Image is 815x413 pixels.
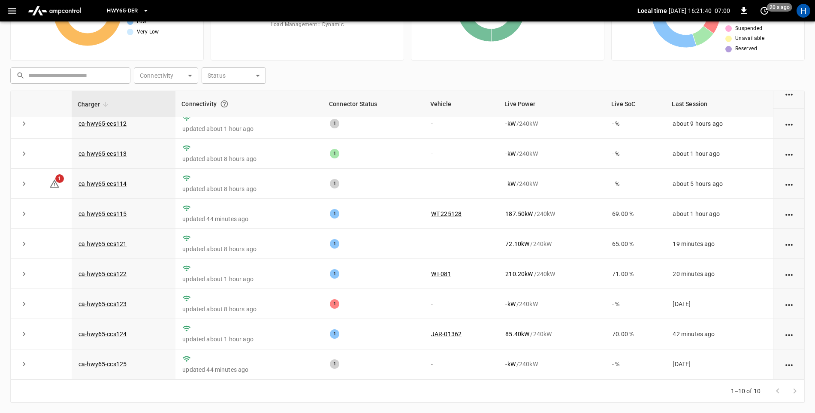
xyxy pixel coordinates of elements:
p: - kW [505,300,515,308]
td: - % [605,349,666,380]
a: ca-hwy65-ccs113 [78,150,127,157]
p: updated 44 minutes ago [182,215,316,223]
div: / 240 kW [505,330,598,338]
p: updated about 1 hour ago [182,335,316,343]
th: Vehicle [424,91,499,117]
div: / 240 kW [505,270,598,278]
span: Unavailable [735,34,764,43]
p: updated about 1 hour ago [182,125,316,133]
div: / 240 kW [505,360,598,368]
span: Reserved [735,45,757,53]
div: 1 [330,209,339,219]
div: action cell options [784,270,794,278]
div: 1 [330,329,339,339]
th: Connector Status [323,91,424,117]
td: - [424,169,499,199]
button: expand row [18,358,30,370]
button: expand row [18,298,30,310]
button: HWY65-DER [103,3,152,19]
p: 210.20 kW [505,270,533,278]
div: profile-icon [797,4,810,18]
div: 1 [330,179,339,188]
p: updated about 8 hours ago [182,245,316,253]
td: - % [605,169,666,199]
div: / 240 kW [505,149,598,158]
td: 70.00 % [605,319,666,349]
div: action cell options [784,210,794,218]
div: 1 [330,359,339,369]
p: updated 44 minutes ago [182,365,316,374]
div: action cell options [784,240,794,248]
div: action cell options [784,330,794,338]
td: 65.00 % [605,229,666,259]
p: 1–10 of 10 [731,387,761,395]
div: / 240 kW [505,300,598,308]
span: Low [137,18,147,26]
a: ca-hwy65-ccs124 [78,331,127,337]
div: 1 [330,269,339,279]
span: Charger [78,99,111,109]
p: 187.50 kW [505,210,533,218]
td: - % [605,139,666,169]
a: ca-hwy65-ccs125 [78,361,127,367]
div: action cell options [784,119,794,128]
span: 20 s ago [767,3,792,12]
p: - kW [505,119,515,128]
p: updated about 8 hours ago [182,155,316,163]
button: expand row [18,237,30,250]
p: 72.10 kW [505,240,529,248]
p: updated about 1 hour ago [182,275,316,283]
div: / 240 kW [505,119,598,128]
a: ca-hwy65-ccs114 [78,180,127,187]
div: action cell options [784,360,794,368]
span: Very Low [137,28,159,36]
td: - [424,229,499,259]
td: - % [605,109,666,139]
button: expand row [18,207,30,220]
div: / 240 kW [505,210,598,218]
td: about 5 hours ago [666,169,773,199]
td: 42 minutes ago [666,319,773,349]
a: ca-hwy65-ccs112 [78,120,127,127]
div: 1 [330,239,339,249]
p: - kW [505,360,515,368]
td: [DATE] [666,289,773,319]
a: WT-225128 [431,210,462,217]
button: expand row [18,147,30,160]
td: about 1 hour ago [666,139,773,169]
div: 1 [330,299,339,309]
th: Last Session [666,91,773,117]
p: updated about 8 hours ago [182,305,316,313]
p: updated about 8 hours ago [182,185,316,193]
th: Live SoC [605,91,666,117]
a: JAR-01362 [431,331,462,337]
button: set refresh interval [758,4,771,18]
th: Live Power [498,91,605,117]
td: about 1 hour ago [666,199,773,229]
p: - kW [505,179,515,188]
td: - [424,289,499,319]
td: 20 minutes ago [666,259,773,289]
a: ca-hwy65-ccs115 [78,210,127,217]
div: action cell options [784,89,794,98]
div: / 240 kW [505,179,598,188]
button: Connection between the charger and our software. [217,96,232,112]
td: - [424,349,499,380]
a: 1 [49,180,60,187]
td: - % [605,289,666,319]
img: ampcontrol.io logo [24,3,85,19]
td: 69.00 % [605,199,666,229]
a: ca-hwy65-ccs123 [78,301,127,307]
button: expand row [18,267,30,280]
div: / 240 kW [505,240,598,248]
button: expand row [18,117,30,130]
td: [DATE] [666,349,773,380]
button: expand row [18,328,30,340]
div: 1 [330,119,339,128]
td: about 9 hours ago [666,109,773,139]
a: ca-hwy65-ccs122 [78,270,127,277]
p: 85.40 kW [505,330,529,338]
p: Local time [637,6,667,15]
p: - kW [505,149,515,158]
span: Load Management = Dynamic [271,21,344,29]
